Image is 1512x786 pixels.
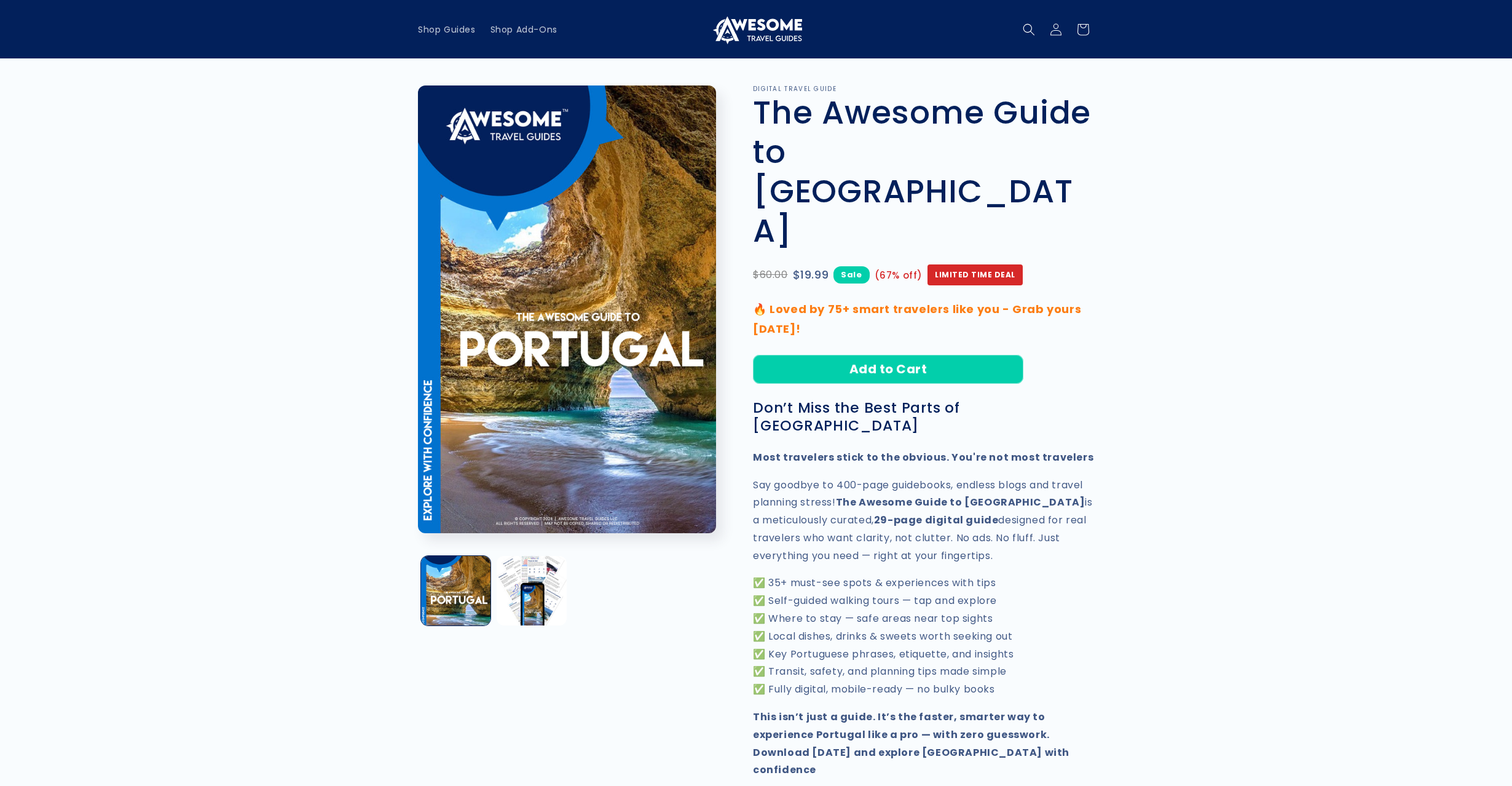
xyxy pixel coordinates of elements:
span: $19.99 [793,265,829,285]
strong: 29-page digital guide [874,513,999,527]
strong: The Awesome Guide to [GEOGRAPHIC_DATA] [836,495,1085,509]
span: $60.00 [753,266,788,284]
h3: Don’t Miss the Best Parts of [GEOGRAPHIC_DATA] [753,399,1094,435]
a: Shop Add-Ons [483,17,565,42]
a: Shop Guides [411,17,483,42]
strong: Most travelers stick to the obvious. You're not most travelers [753,450,1093,464]
p: 🔥 Loved by 75+ smart travelers like you - Grab yours [DATE]! [753,300,1094,339]
a: Awesome Travel Guides [706,10,807,49]
strong: This isn’t just a guide. It’s the faster, smarter way to experience Portugal like a pro — with ze... [753,710,1069,777]
button: Load image 1 in gallery view [421,556,490,625]
h1: The Awesome Guide to [GEOGRAPHIC_DATA] [753,93,1094,250]
summary: Search [1015,16,1042,43]
p: ✅ 35+ must-see spots & experiences with tips ✅ Self-guided walking tours — tap and explore ✅ Wher... [753,574,1094,699]
p: DIGITAL TRAVEL GUIDE [753,85,1094,93]
span: (67% off) [875,267,923,284]
span: Limited Time Deal [927,264,1023,285]
span: Sale [833,266,869,283]
img: Awesome Travel Guides [710,15,802,44]
span: Shop Add-Ons [490,24,557,35]
button: Load image 2 in gallery view [497,556,566,625]
media-gallery: Gallery Viewer [418,85,722,629]
span: Shop Guides [418,24,476,35]
button: Add to Cart [753,355,1023,384]
p: Say goodbye to 400-page guidebooks, endless blogs and travel planning stress! is a meticulously c... [753,477,1094,565]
